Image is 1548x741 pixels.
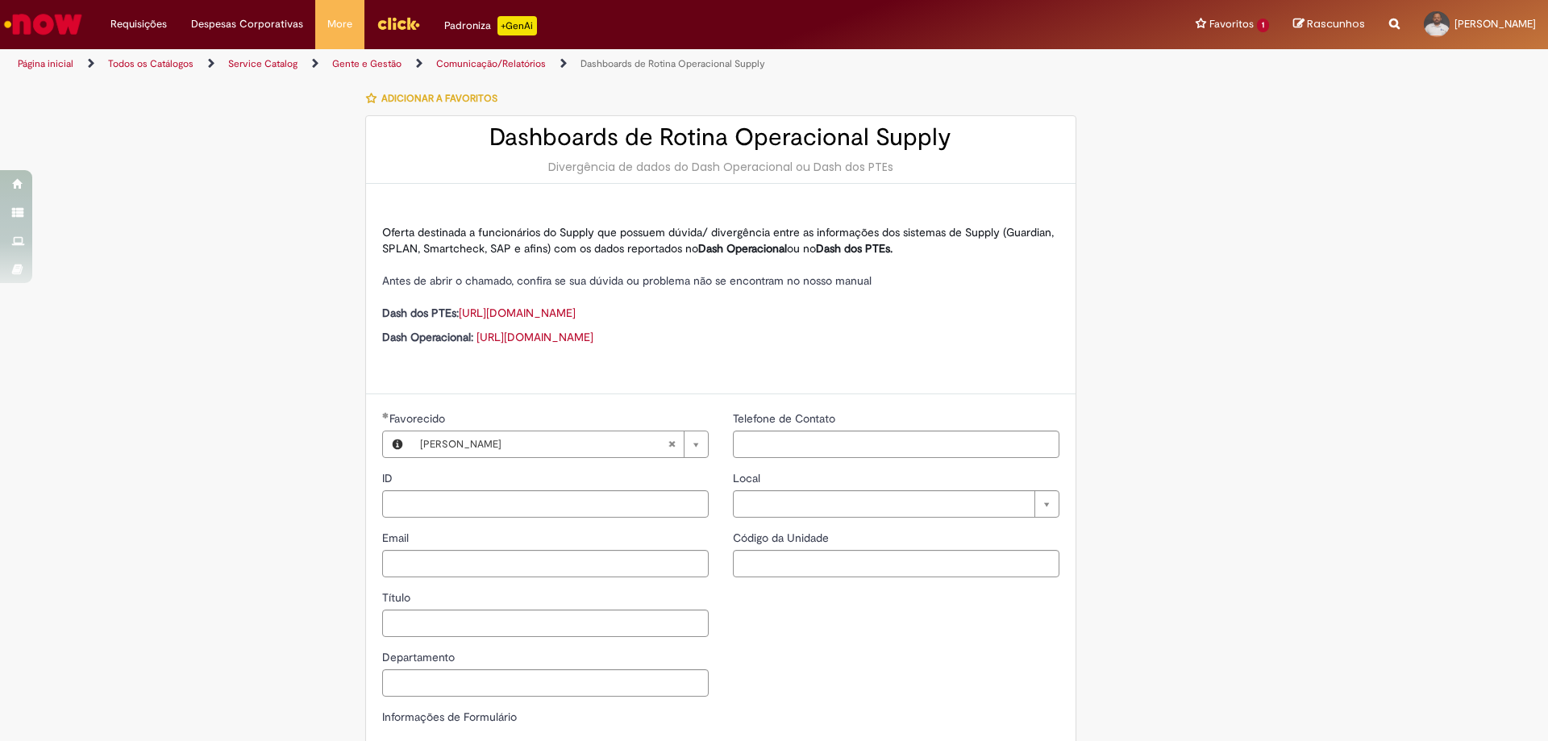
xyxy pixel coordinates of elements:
[1293,17,1365,32] a: Rascunhos
[365,81,506,115] button: Adicionar a Favoritos
[660,431,684,457] abbr: Limpar campo Favorecido
[382,159,1059,175] div: Divergência de dados do Dash Operacional ou Dash dos PTEs
[412,431,708,457] a: [PERSON_NAME]Limpar campo Favorecido
[733,471,764,485] span: Local
[191,16,303,32] span: Despesas Corporativas
[228,57,298,70] a: Service Catalog
[382,531,412,545] span: Email
[459,306,576,320] a: [URL][DOMAIN_NAME]
[382,550,709,577] input: Email
[733,490,1059,518] a: Limpar campo Local
[110,16,167,32] span: Requisições
[382,124,1059,151] h2: Dashboards de Rotina Operacional Supply
[332,57,402,70] a: Gente e Gestão
[698,241,787,256] strong: Dash Operacional
[382,669,709,697] input: Departamento
[1454,17,1536,31] span: [PERSON_NAME]
[382,471,396,485] span: ID
[382,590,414,605] span: Título
[476,330,593,344] a: [URL][DOMAIN_NAME]
[12,49,1020,79] ul: Trilhas de página
[18,57,73,70] a: Página inicial
[382,330,473,344] strong: Dash Operacional:
[580,57,765,70] a: Dashboards de Rotina Operacional Supply
[382,225,1054,256] span: Oferta destinada a funcionários do Supply que possuem dúvida/ divergência entre as informações do...
[1307,16,1365,31] span: Rascunhos
[382,306,459,320] strong: Dash dos PTEs:
[444,16,537,35] div: Padroniza
[2,8,85,40] img: ServiceNow
[420,431,668,457] span: [PERSON_NAME]
[382,490,709,518] input: ID
[733,531,832,545] span: Código da Unidade
[327,16,352,32] span: More
[382,273,872,288] span: Antes de abrir o chamado, confira se sua dúvida ou problema não se encontram no nosso manual
[733,411,838,426] span: Telefone de Contato
[1209,16,1254,32] span: Favoritos
[733,431,1059,458] input: Telefone de Contato
[816,241,893,256] strong: Dash dos PTEs.
[382,650,458,664] span: Departamento
[382,710,517,724] label: Informações de Formulário
[497,16,537,35] p: +GenAi
[436,57,546,70] a: Comunicação/Relatórios
[389,411,448,426] span: Favorecido, Rodrigo Dos Santos Moura
[382,610,709,637] input: Título
[381,92,497,105] span: Adicionar a Favoritos
[382,412,389,418] span: Obrigatório Preenchido
[108,57,193,70] a: Todos os Catálogos
[377,11,420,35] img: click_logo_yellow_360x200.png
[1257,19,1269,32] span: 1
[383,431,412,457] button: Favorecido, Visualizar este registro Rodrigo Dos Santos Moura
[733,550,1059,577] input: Código da Unidade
